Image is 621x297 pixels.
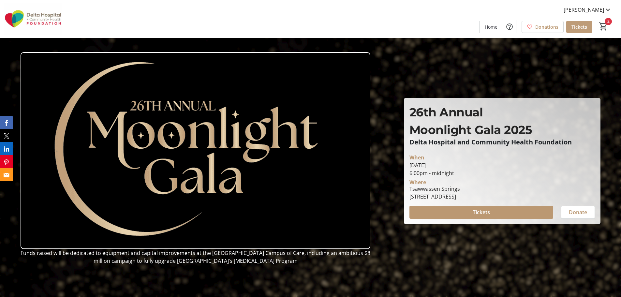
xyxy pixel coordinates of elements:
[564,6,604,14] span: [PERSON_NAME]
[409,154,424,161] div: When
[473,208,490,216] span: Tickets
[569,208,587,216] span: Donate
[566,21,592,33] a: Tickets
[503,20,516,33] button: Help
[561,206,595,219] button: Donate
[21,249,370,264] span: Funds raised will be dedicated to equipment and capital improvements at the [GEOGRAPHIC_DATA] Cam...
[409,180,426,185] div: Where
[409,139,595,146] p: Delta Hospital and Community Health Foundation
[409,121,595,139] p: Moonlight Gala 2025
[522,21,564,33] a: Donations
[535,23,558,30] span: Donations
[409,161,595,177] div: [DATE] 6:00pm - midnight
[409,206,553,219] button: Tickets
[571,23,587,30] span: Tickets
[409,185,460,193] div: Tsawwassen Springs
[558,5,617,15] button: [PERSON_NAME]
[409,193,460,200] div: [STREET_ADDRESS]
[485,23,497,30] span: Home
[4,3,62,35] img: Delta Hospital and Community Health Foundation's Logo
[480,21,503,33] a: Home
[598,21,609,32] button: Cart
[409,103,595,121] p: 26th Annual
[21,52,370,249] img: Campaign CTA Media Photo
